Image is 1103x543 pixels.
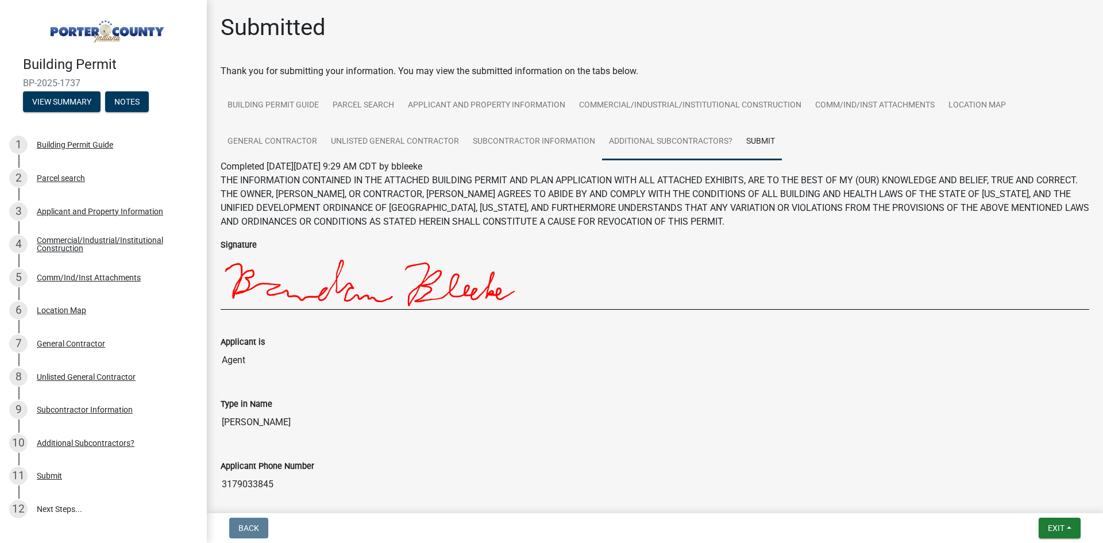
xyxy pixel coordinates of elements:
[739,124,782,160] a: Submit
[942,87,1013,124] a: Location Map
[808,87,942,124] a: Comm/Ind/Inst Attachments
[221,463,314,471] label: Applicant Phone Number
[9,268,28,287] div: 5
[9,169,28,187] div: 2
[23,98,101,107] wm-modal-confirm: Summary
[221,174,1089,229] p: THE INFORMATION CONTAINED IN THE ATTACHED BUILDING PERMIT AND PLAN APPLICATION WITH ALL ATTACHED ...
[1048,523,1065,533] span: Exit
[105,91,149,112] button: Notes
[37,141,113,149] div: Building Permit Guide
[37,306,86,314] div: Location Map
[572,87,808,124] a: Commercial/Industrial/Institutional Construction
[9,400,28,419] div: 9
[105,98,149,107] wm-modal-confirm: Notes
[37,472,62,480] div: Submit
[221,124,324,160] a: General Contractor
[9,434,28,452] div: 10
[229,518,268,538] button: Back
[9,500,28,518] div: 12
[37,207,163,215] div: Applicant and Property Information
[221,400,272,409] label: Type in Name
[602,124,739,160] a: Additional Subcontractors?
[37,406,133,414] div: Subcontractor Information
[9,235,28,253] div: 4
[9,301,28,319] div: 6
[221,87,326,124] a: Building Permit Guide
[23,12,188,44] img: Porter County, Indiana
[221,338,265,346] label: Applicant is
[221,14,326,41] h1: Submitted
[9,202,28,221] div: 3
[221,161,422,172] span: Completed [DATE][DATE] 9:29 AM CDT by bbleeke
[37,174,85,182] div: Parcel search
[466,124,602,160] a: Subcontractor Information
[37,274,141,282] div: Comm/Ind/Inst Attachments
[9,136,28,154] div: 1
[1039,518,1081,538] button: Exit
[23,91,101,112] button: View Summary
[37,373,136,381] div: Unlisted General Contractor
[37,236,188,252] div: Commercial/Industrial/Institutional Construction
[23,56,198,73] h4: Building Permit
[401,87,572,124] a: Applicant and Property Information
[23,78,184,88] span: BP-2025-1737
[9,467,28,485] div: 11
[221,64,1089,78] div: Thank you for submitting your information. You may view the submitted information on the tabs below.
[37,439,134,447] div: Additional Subcontractors?
[326,87,401,124] a: Parcel search
[221,241,257,249] label: Signature
[221,252,813,309] img: 9LoeQAAAAAZJREFUAwB2kV9ATxhG4gAAAABJRU5ErkJggg==
[238,523,259,533] span: Back
[9,334,28,353] div: 7
[37,340,105,348] div: General Contractor
[9,368,28,386] div: 8
[324,124,466,160] a: Unlisted General Contractor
